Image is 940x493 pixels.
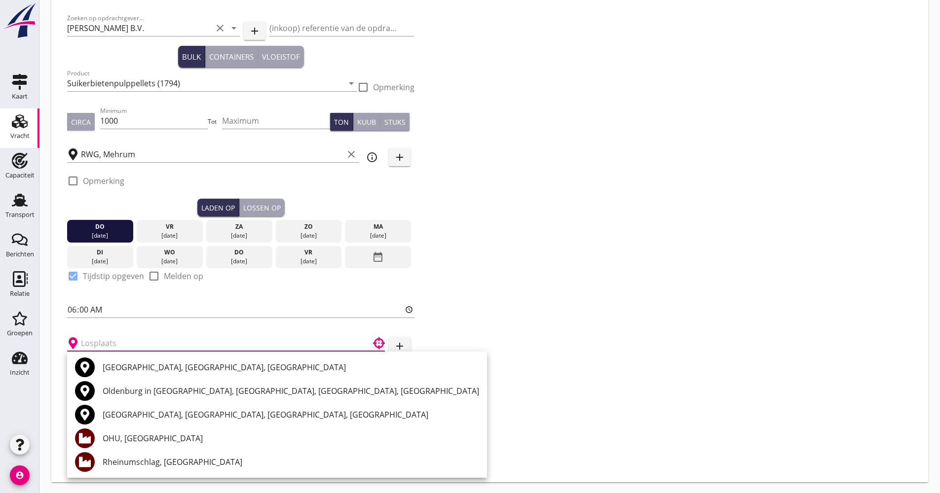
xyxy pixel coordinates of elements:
div: Rheinumschlag, [GEOGRAPHIC_DATA] [103,456,479,468]
div: Groepen [7,330,33,336]
button: Ton [330,113,353,131]
div: vr [278,248,339,257]
button: Bulk [178,46,205,68]
div: Bulk [182,51,201,63]
button: Stuks [380,113,410,131]
div: zo [278,222,339,231]
button: Containers [205,46,258,68]
button: Kuub [353,113,380,131]
input: Minimum [100,113,208,129]
i: arrow_drop_down [228,22,240,34]
div: Tot [208,117,222,126]
img: logo-small.a267ee39.svg [2,2,38,39]
div: [GEOGRAPHIC_DATA], [GEOGRAPHIC_DATA], [GEOGRAPHIC_DATA], [GEOGRAPHIC_DATA] [103,409,479,421]
div: [DATE] [347,231,409,240]
div: ma [347,222,409,231]
button: Circa [67,113,95,131]
div: Capaciteit [5,172,35,178]
input: Zoeken op opdrachtgever... [67,20,212,36]
div: [DATE] [139,231,200,240]
i: arrow_drop_down [345,77,357,89]
i: account_circle [10,465,30,485]
div: vr [139,222,200,231]
input: Laadplaats [81,146,343,162]
div: Lossen op [243,203,281,213]
div: za [209,222,270,231]
div: Berichten [6,251,34,257]
i: add [394,340,406,352]
div: do [209,248,270,257]
label: Opmerking [83,176,124,186]
i: clear [345,148,357,160]
div: Transport [5,211,35,218]
div: Kuub [357,117,376,127]
div: [DATE] [209,257,270,266]
i: add [249,25,261,37]
div: [DATE] [139,257,200,266]
div: Kaart [12,93,28,100]
i: clear [214,22,226,34]
div: [DATE] [70,257,131,266]
div: [DATE] [70,231,131,240]
button: Vloeistof [258,46,304,68]
div: Vloeistof [262,51,300,63]
div: Laden op [201,203,235,213]
div: Vracht [10,133,30,139]
div: OHU, [GEOGRAPHIC_DATA] [103,432,479,444]
input: (inkoop) referentie van de opdrachtgever [269,20,414,36]
i: date_range [372,248,384,266]
div: [DATE] [278,231,339,240]
button: Laden op [197,199,239,216]
div: Oldenburg in [GEOGRAPHIC_DATA], [GEOGRAPHIC_DATA], [GEOGRAPHIC_DATA], [GEOGRAPHIC_DATA] [103,385,479,397]
label: Opmerking [373,82,414,92]
input: Losplaats [81,335,357,351]
div: Ton [334,117,349,127]
div: [GEOGRAPHIC_DATA], [GEOGRAPHIC_DATA], [GEOGRAPHIC_DATA] [103,361,479,373]
input: Maximum [222,113,330,129]
div: Circa [71,117,91,127]
div: Inzicht [10,369,30,376]
div: Stuks [384,117,406,127]
input: Product [67,75,343,91]
div: wo [139,248,200,257]
label: Tijdstip opgeven [83,271,144,281]
label: Melden op [164,271,203,281]
div: Containers [209,51,254,63]
div: [DATE] [209,231,270,240]
button: Lossen op [239,199,285,216]
div: [DATE] [278,257,339,266]
div: Relatie [10,290,30,297]
i: add [394,151,406,163]
div: di [70,248,131,257]
i: info_outline [366,151,378,163]
div: do [70,222,131,231]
